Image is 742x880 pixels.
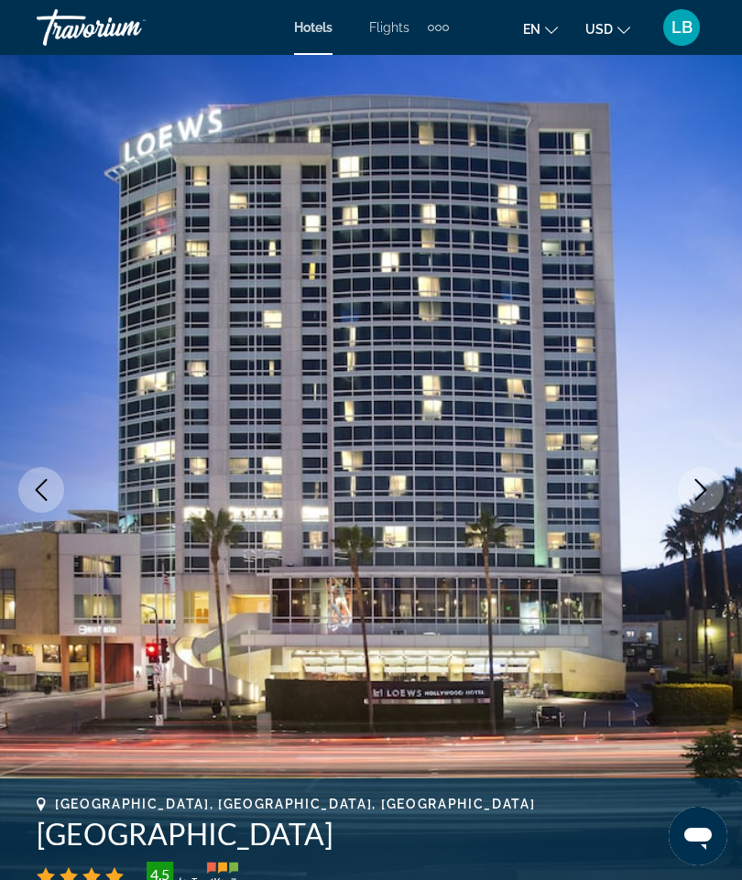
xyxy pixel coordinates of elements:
a: Travorium [37,4,220,51]
iframe: Button to launch messaging window [669,807,727,865]
span: LB [671,18,693,37]
span: [GEOGRAPHIC_DATA], [GEOGRAPHIC_DATA], [GEOGRAPHIC_DATA] [55,797,535,811]
span: USD [585,22,613,37]
button: Previous image [18,467,64,513]
button: Extra navigation items [428,13,449,42]
h1: [GEOGRAPHIC_DATA] [37,816,705,853]
button: Next image [678,467,724,513]
a: Flights [369,20,409,35]
button: Change language [523,16,558,42]
a: Hotels [294,20,333,35]
button: Change currency [585,16,630,42]
span: en [523,22,540,37]
button: User Menu [658,8,705,47]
